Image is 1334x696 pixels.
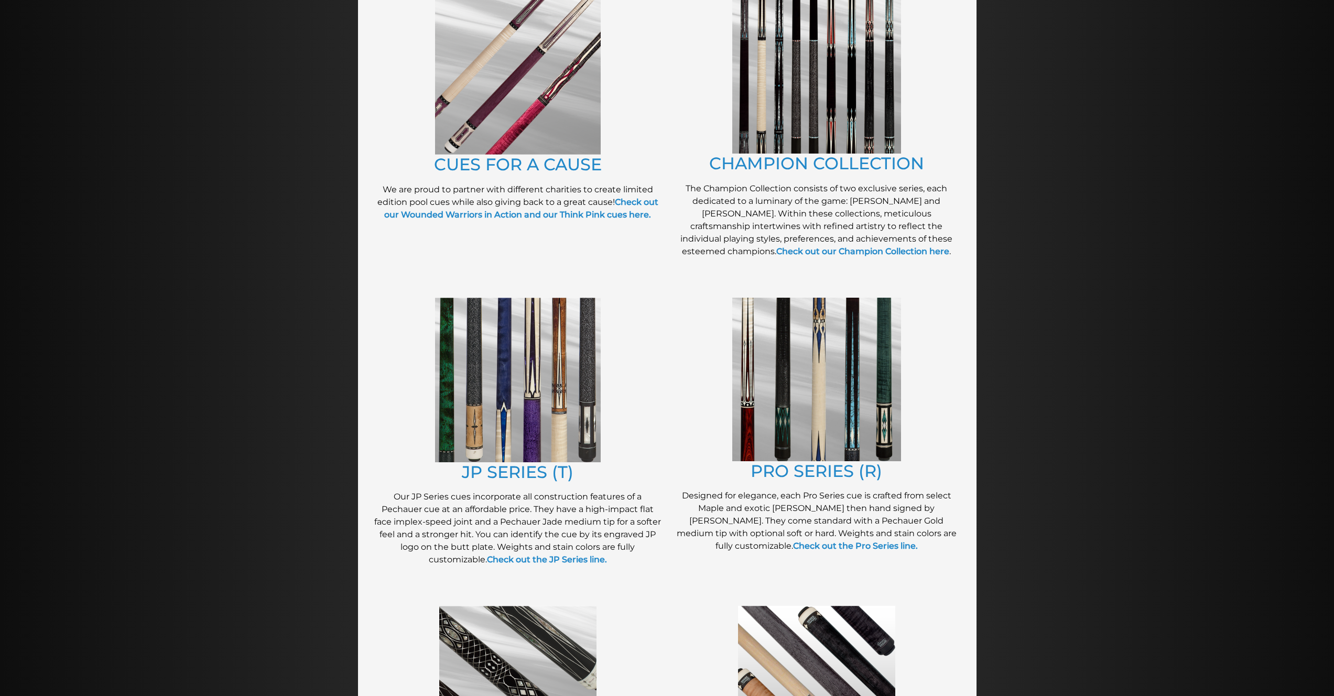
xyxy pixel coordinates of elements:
[374,183,662,221] p: We are proud to partner with different charities to create limited edition pool cues while also g...
[673,490,961,552] p: Designed for elegance, each Pro Series cue is crafted from select Maple and exotic [PERSON_NAME] ...
[434,154,602,175] a: CUES FOR A CAUSE
[793,541,918,551] a: Check out the Pro Series line.
[673,182,961,258] p: The Champion Collection consists of two exclusive series, each dedicated to a luminary of the gam...
[776,246,949,256] a: Check out our Champion Collection here
[709,153,924,173] a: CHAMPION COLLECTION
[374,491,662,566] p: Our JP Series cues incorporate all construction features of a Pechauer cue at an affordable price...
[384,197,658,220] a: Check out our Wounded Warriors in Action and our Think Pink cues here.
[751,461,882,481] a: PRO SERIES (R)
[487,554,607,564] a: Check out the JP Series line.
[462,462,573,482] a: JP SERIES (T)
